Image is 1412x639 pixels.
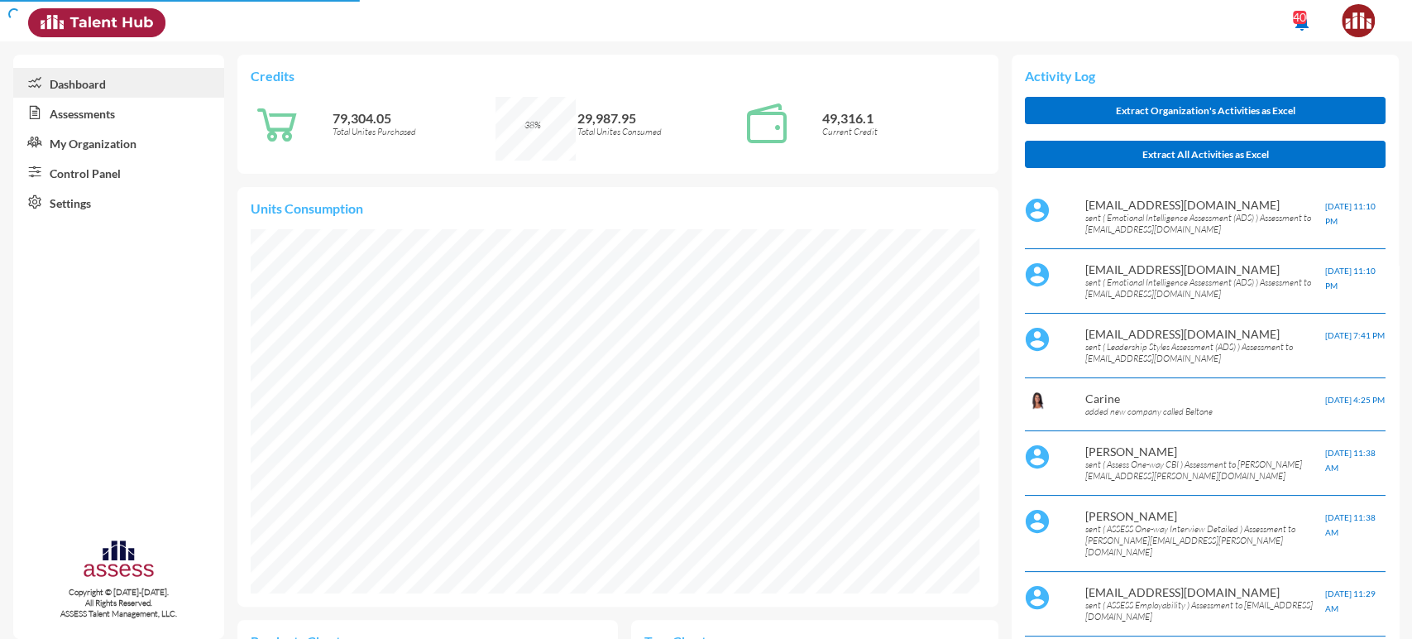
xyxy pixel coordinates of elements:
[13,187,224,217] a: Settings
[1085,444,1326,459] p: [PERSON_NAME]
[1085,341,1326,364] p: sent ( Leadership Styles Assessment (ADS) ) Assessment to [EMAIL_ADDRESS][DOMAIN_NAME]
[1325,266,1376,291] span: [DATE] 11:10 PM
[251,200,985,216] p: Units Consumption
[1025,68,1386,84] p: Activity Log
[1085,262,1326,276] p: [EMAIL_ADDRESS][DOMAIN_NAME]
[333,126,495,137] p: Total Unites Purchased
[1325,330,1385,340] span: [DATE] 7:41 PM
[1325,512,1376,537] span: [DATE] 11:38 AM
[1085,198,1326,212] p: [EMAIL_ADDRESS][DOMAIN_NAME]
[1085,392,1326,406] p: Carine
[1025,392,1050,410] img: b63dac60-c124-11ea-b896-7f3761cfa582_Carine.PNG
[1025,198,1050,223] img: default%20profile%20image.svg
[1325,395,1385,405] span: [DATE] 4:25 PM
[251,68,985,84] p: Credits
[1025,327,1050,352] img: default%20profile%20image.svg
[1325,589,1376,613] span: [DATE] 11:29 AM
[1085,406,1326,417] p: added new company called Beltone
[577,126,740,137] p: Total Unites Consumed
[1325,448,1376,473] span: [DATE] 11:38 AM
[1025,262,1050,287] img: default%20profile%20image.svg
[1025,585,1050,610] img: default%20profile%20image.svg
[1085,509,1326,523] p: [PERSON_NAME]
[1085,585,1326,599] p: [EMAIL_ADDRESS][DOMAIN_NAME]
[333,110,495,126] p: 79,304.05
[82,538,156,584] img: assesscompany-logo.png
[1085,523,1326,558] p: sent ( ASSESS One-way Interview Detailed ) Assessment to [PERSON_NAME][EMAIL_ADDRESS][PERSON_NAME...
[13,68,224,98] a: Dashboard
[13,127,224,157] a: My Organization
[822,110,985,126] p: 49,316.1
[13,98,224,127] a: Assessments
[1293,11,1306,24] div: 40
[1085,327,1326,341] p: [EMAIL_ADDRESS][DOMAIN_NAME]
[1025,509,1050,534] img: default%20profile%20image.svg
[1025,97,1386,124] button: Extract Organization's Activities as Excel
[13,587,224,619] p: Copyright © [DATE]-[DATE]. All Rights Reserved. ASSESS Talent Management, LLC.
[1025,444,1050,469] img: default%20profile%20image.svg
[1085,276,1326,300] p: sent ( Emotional Intelligence Assessment (ADS) ) Assessment to [EMAIL_ADDRESS][DOMAIN_NAME]
[1292,12,1312,32] mat-icon: notifications
[524,119,541,131] span: 38%
[1085,599,1326,622] p: sent ( ASSESS Employability ) Assessment to [EMAIL_ADDRESS][DOMAIN_NAME]
[1325,201,1376,226] span: [DATE] 11:10 PM
[822,126,985,137] p: Current Credit
[1025,141,1386,168] button: Extract All Activities as Excel
[1085,212,1326,235] p: sent ( Emotional Intelligence Assessment (ADS) ) Assessment to [EMAIL_ADDRESS][DOMAIN_NAME]
[1085,459,1326,482] p: sent ( Assess One-way CBI ) Assessment to [PERSON_NAME][EMAIL_ADDRESS][PERSON_NAME][DOMAIN_NAME]
[577,110,740,126] p: 29,987.95
[13,157,224,187] a: Control Panel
